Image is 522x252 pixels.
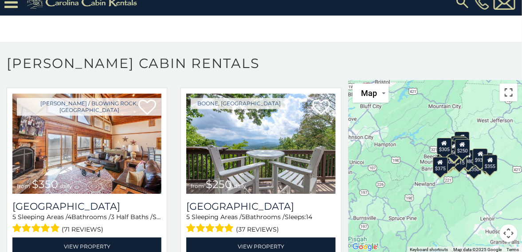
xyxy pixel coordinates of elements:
[467,158,482,175] div: $350
[500,84,518,101] button: Toggle fullscreen view
[186,213,190,221] span: 5
[12,212,161,235] div: Sleeping Areas / Bathrooms / Sleeps:
[353,84,389,103] button: Change map style
[455,131,470,148] div: $525
[441,150,456,167] div: $400
[186,93,335,193] img: Pinnacle View Lodge
[452,151,467,168] div: $480
[12,200,161,212] a: [GEOGRAPHIC_DATA]
[306,213,312,221] span: 14
[12,213,16,221] span: 5
[447,140,462,157] div: $565
[111,213,153,221] span: 3 Half Baths /
[361,88,377,98] span: Map
[500,224,518,242] button: Map camera controls
[433,156,448,173] div: $375
[12,93,161,193] img: Blackberry Ridge
[453,247,502,252] span: Map data ©2025 Google
[12,200,161,212] h3: Blackberry Ridge
[447,142,462,159] div: $460
[461,149,476,166] div: $380
[451,136,466,152] div: $320
[191,98,287,109] a: Boone, [GEOGRAPHIC_DATA]
[186,200,335,212] a: [GEOGRAPHIC_DATA]
[483,155,498,172] div: $355
[455,139,470,156] div: $250
[17,183,30,189] span: from
[473,148,488,165] div: $930
[451,151,467,168] div: $315
[12,93,161,193] a: Blackberry Ridge from $350 daily
[453,137,468,154] div: $255
[313,99,330,117] a: Add to favorites
[206,178,232,191] span: $250
[437,137,452,154] div: $305
[62,224,104,235] span: (71 reviews)
[507,247,519,252] a: Terms (opens in new tab)
[186,212,335,235] div: Sleeping Areas / Bathrooms / Sleeps:
[32,178,58,191] span: $350
[17,98,161,116] a: [PERSON_NAME] / Blowing Rock, [GEOGRAPHIC_DATA]
[236,224,279,235] span: (37 reviews)
[191,183,204,189] span: from
[242,213,245,221] span: 5
[186,200,335,212] h3: Pinnacle View Lodge
[67,213,71,221] span: 4
[60,183,72,189] span: daily
[186,93,335,193] a: Pinnacle View Lodge from $250 daily
[234,183,246,189] span: daily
